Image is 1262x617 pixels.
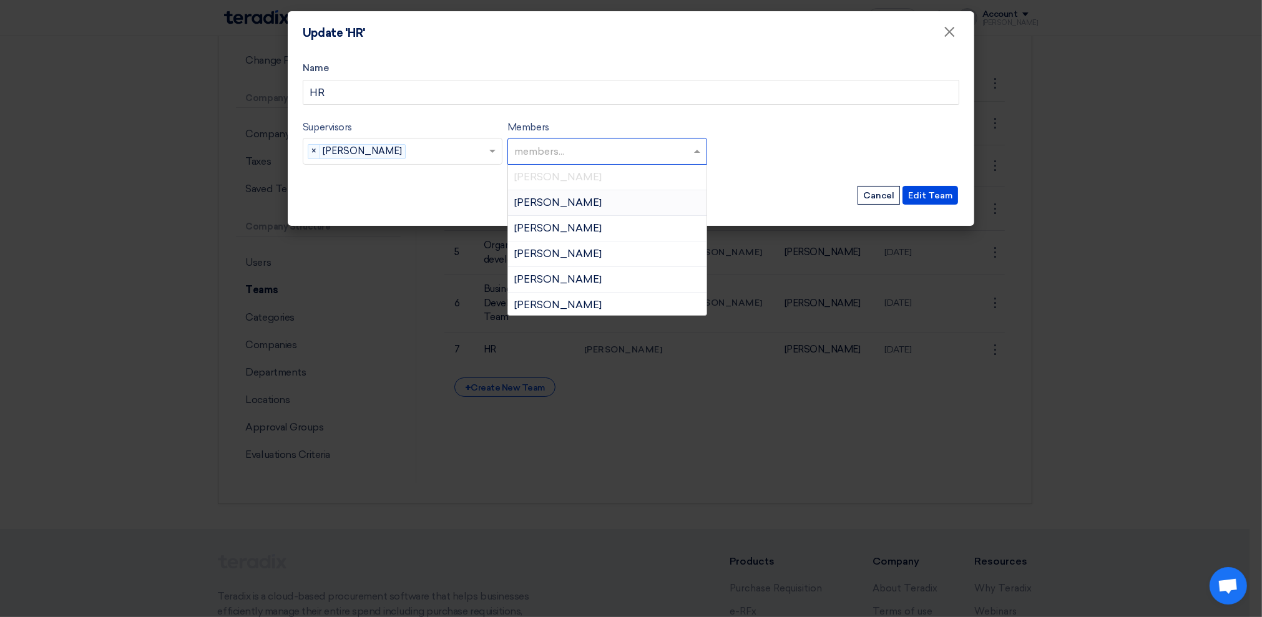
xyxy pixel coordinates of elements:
span: [PERSON_NAME] [514,171,602,183]
label: Supervisors [303,120,352,135]
span: [PERSON_NAME] [514,222,602,234]
span: [PERSON_NAME] [514,248,602,260]
label: Members [507,120,549,135]
input: Add your address... [303,80,959,105]
span: [PERSON_NAME] [322,145,405,158]
span: × [308,145,320,158]
button: Edit Team [902,186,958,205]
span: [PERSON_NAME] [514,197,602,208]
a: Open chat [1210,567,1247,605]
span: [PERSON_NAME] [514,299,602,311]
span: [PERSON_NAME] [514,273,602,285]
label: Name [303,61,959,75]
button: Cancel [858,186,900,205]
h4: Update 'HR' [303,26,366,40]
button: Close [933,20,966,45]
span: × [943,22,956,47]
